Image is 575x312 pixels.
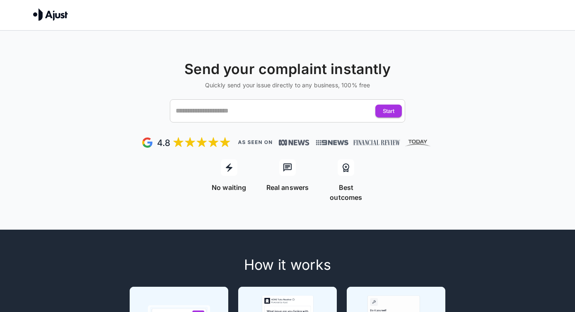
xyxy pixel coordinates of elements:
img: News, Financial Review, Today [313,137,434,148]
h6: Quickly send your issue directly to any business, 100% free [3,81,572,89]
p: Best outcomes [322,182,370,202]
h4: Send your complaint instantly [3,60,572,78]
button: Start [375,105,402,118]
img: Google Review - 5 stars [141,136,231,149]
img: Ajust [33,8,68,21]
p: Real answers [266,182,309,192]
img: News, Financial Review, Today [279,139,309,147]
img: As seen on [238,140,272,144]
p: No waiting [212,182,246,192]
h4: How it works [75,256,500,274]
